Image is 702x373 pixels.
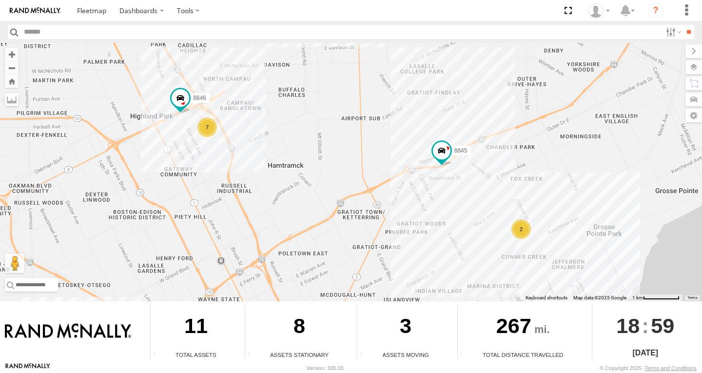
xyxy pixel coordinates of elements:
[648,3,663,19] i: ?
[685,109,702,122] label: Map Settings
[357,352,372,359] div: Total number of assets current in transit.
[687,295,698,299] a: Terms
[151,352,165,359] div: Total number of Enabled Assets
[245,352,260,359] div: Total number of assets current stationary.
[592,305,699,347] div: :
[526,294,567,301] button: Keyboard shortcuts
[357,305,453,351] div: 3
[193,95,206,101] span: 8846
[458,352,472,359] div: Total distance travelled by all assets within specified date range and applied filters
[592,347,699,359] div: [DATE]
[629,294,682,301] button: Map Scale: 1 km per 71 pixels
[600,365,697,371] div: © Copyright 2025 -
[616,305,640,347] span: 18
[197,118,217,137] div: 7
[573,295,626,300] span: Map data ©2025 Google
[245,351,353,359] div: Assets Stationary
[5,363,50,373] a: Visit our Website
[245,305,353,351] div: 8
[5,48,19,61] button: Zoom in
[10,7,60,14] img: rand-logo.svg
[458,305,588,351] div: 267
[5,254,24,273] button: Drag Pegman onto the map to open Street View
[645,365,697,371] a: Terms and Conditions
[5,93,19,106] label: Measure
[5,323,131,340] img: Rand McNally
[151,305,241,351] div: 11
[458,351,588,359] div: Total Distance Travelled
[307,365,344,371] div: Version: 305.03
[5,61,19,75] button: Zoom out
[454,147,468,154] span: 8845
[632,295,643,300] span: 1 km
[357,351,453,359] div: Assets Moving
[585,3,613,18] div: Valeo Dash
[662,25,683,39] label: Search Filter Options
[151,351,241,359] div: Total Assets
[651,305,674,347] span: 59
[511,219,531,239] div: 2
[5,75,19,88] button: Zoom Home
